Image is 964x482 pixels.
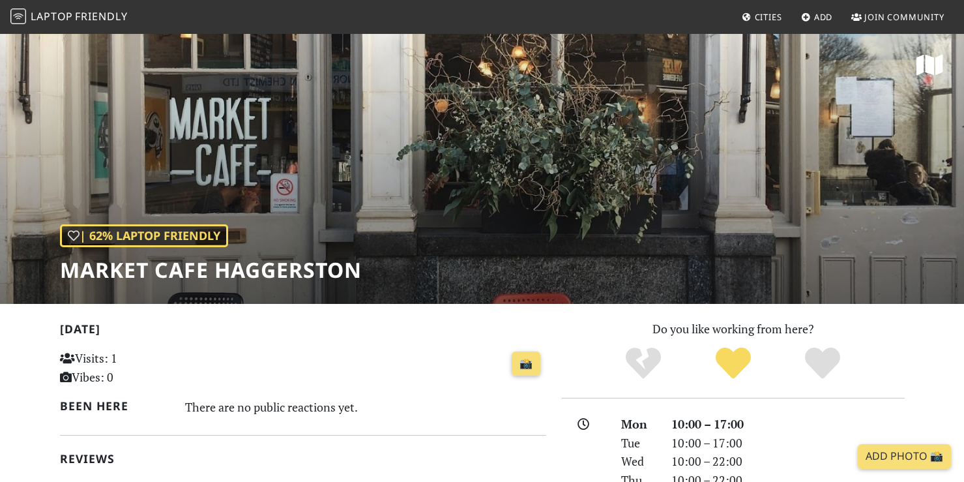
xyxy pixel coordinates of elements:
a: Join Community [846,5,950,29]
a: 📸 [512,352,540,376]
a: Add [796,5,838,29]
h2: Reviews [60,452,546,466]
div: | 62% Laptop Friendly [60,224,228,247]
div: Definitely! [778,346,868,382]
span: Join Community [864,11,944,23]
h1: Market Cafe Haggerston [60,258,362,282]
img: LaptopFriendly [10,8,26,24]
h2: [DATE] [60,322,546,341]
div: Yes [688,346,778,382]
span: Friendly [75,9,127,23]
div: There are no public reactions yet. [185,397,546,417]
a: Cities [737,5,787,29]
div: 10:00 – 22:00 [664,452,913,471]
span: Cities [755,11,782,23]
div: 10:00 – 17:00 [664,434,913,453]
div: Mon [613,415,663,434]
div: Tue [613,434,663,453]
a: Add Photo 📸 [858,444,951,469]
div: 10:00 – 17:00 [664,415,913,434]
span: Add [814,11,833,23]
p: Do you like working from here? [562,320,905,339]
h2: Been here [60,399,170,413]
div: Wed [613,452,663,471]
a: LaptopFriendly LaptopFriendly [10,6,128,29]
div: No [598,346,688,382]
p: Visits: 1 Vibes: 0 [60,349,212,387]
span: Laptop [31,9,73,23]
